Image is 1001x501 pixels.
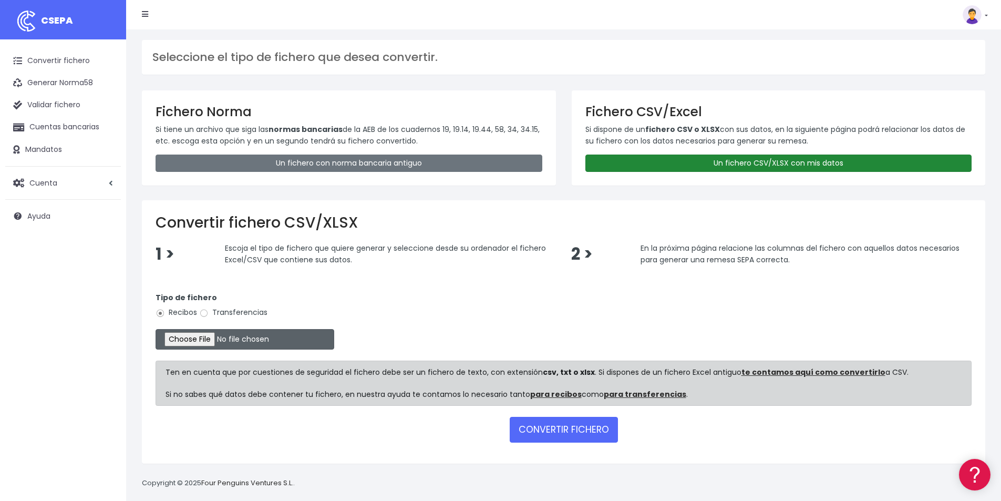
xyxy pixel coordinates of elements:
span: Cuenta [29,177,57,188]
img: profile [963,5,982,24]
a: para transferencias [604,389,686,400]
p: Copyright © 2025 . [142,478,295,489]
p: Si dispone de un con sus datos, en la siguiente página podrá relacionar los datos de su fichero c... [585,124,972,147]
a: Cuentas bancarias [5,116,121,138]
p: Si tiene un archivo que siga las de la AEB de los cuadernos 19, 19.14, 19.44, 58, 34, 34.15, etc.... [156,124,542,147]
strong: csv, txt o xlsx [543,367,595,377]
a: Ayuda [5,205,121,227]
h3: Fichero Norma [156,104,542,119]
strong: Tipo de fichero [156,292,217,303]
a: Validar fichero [5,94,121,116]
a: Cuenta [5,172,121,194]
span: CSEPA [41,14,73,27]
a: para recibos [530,389,582,400]
h3: Fichero CSV/Excel [585,104,972,119]
a: Un fichero CSV/XLSX con mis datos [585,155,972,172]
span: 2 > [571,243,593,265]
span: Ayuda [27,211,50,221]
label: Recibos [156,307,197,318]
a: Un fichero con norma bancaria antiguo [156,155,542,172]
a: Four Penguins Ventures S.L. [201,478,293,488]
img: logo [13,8,39,34]
a: te contamos aquí como convertirlo [741,367,885,377]
a: Convertir fichero [5,50,121,72]
button: CONVERTIR FICHERO [510,417,618,442]
a: Generar Norma58 [5,72,121,94]
strong: fichero CSV o XLSX [645,124,720,135]
h2: Convertir fichero CSV/XLSX [156,214,972,232]
strong: normas bancarias [269,124,343,135]
a: Mandatos [5,139,121,161]
span: Escoja el tipo de fichero que quiere generar y seleccione desde su ordenador el fichero Excel/CSV... [225,243,546,265]
span: En la próxima página relacione las columnas del fichero con aquellos datos necesarios para genera... [641,243,959,265]
label: Transferencias [199,307,267,318]
h3: Seleccione el tipo de fichero que desea convertir. [152,50,975,64]
div: Ten en cuenta que por cuestiones de seguridad el fichero debe ser un fichero de texto, con extens... [156,361,972,406]
span: 1 > [156,243,174,265]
